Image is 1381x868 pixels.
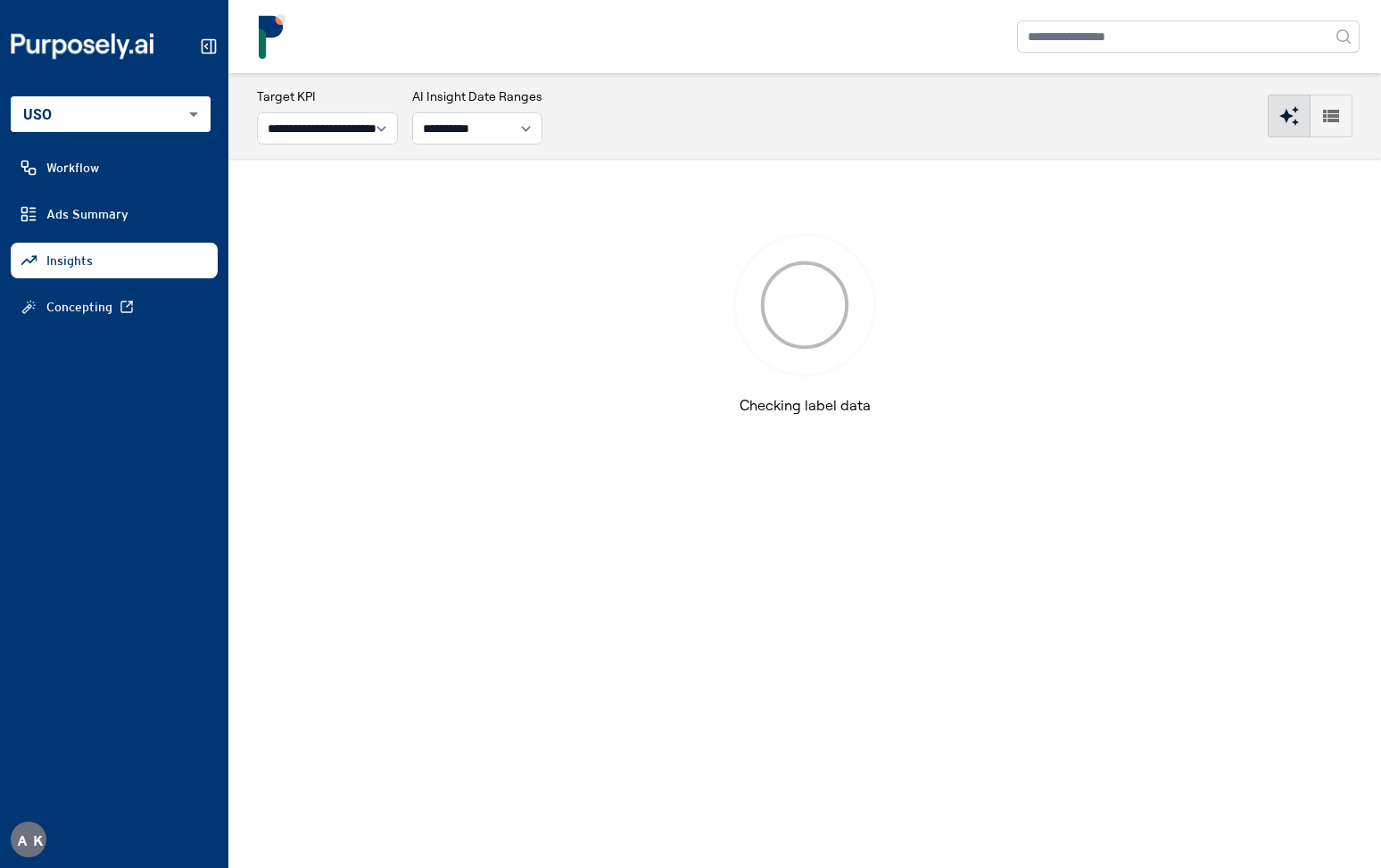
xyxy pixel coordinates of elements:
a: Workflow [11,150,218,186]
img: logo [250,14,294,59]
h3: Target KPI [257,87,398,105]
span: Concepting [46,298,112,316]
div: USO [11,96,211,132]
a: Ads Summary [11,196,218,232]
span: Ads Summary [46,205,128,223]
span: Workflow [46,159,99,177]
span: Insights [46,252,93,269]
div: A K [11,822,46,857]
button: AK [11,822,46,857]
a: Insights [11,243,218,278]
a: Concepting [11,289,218,325]
h3: AI Insight Date Ranges [412,87,542,105]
